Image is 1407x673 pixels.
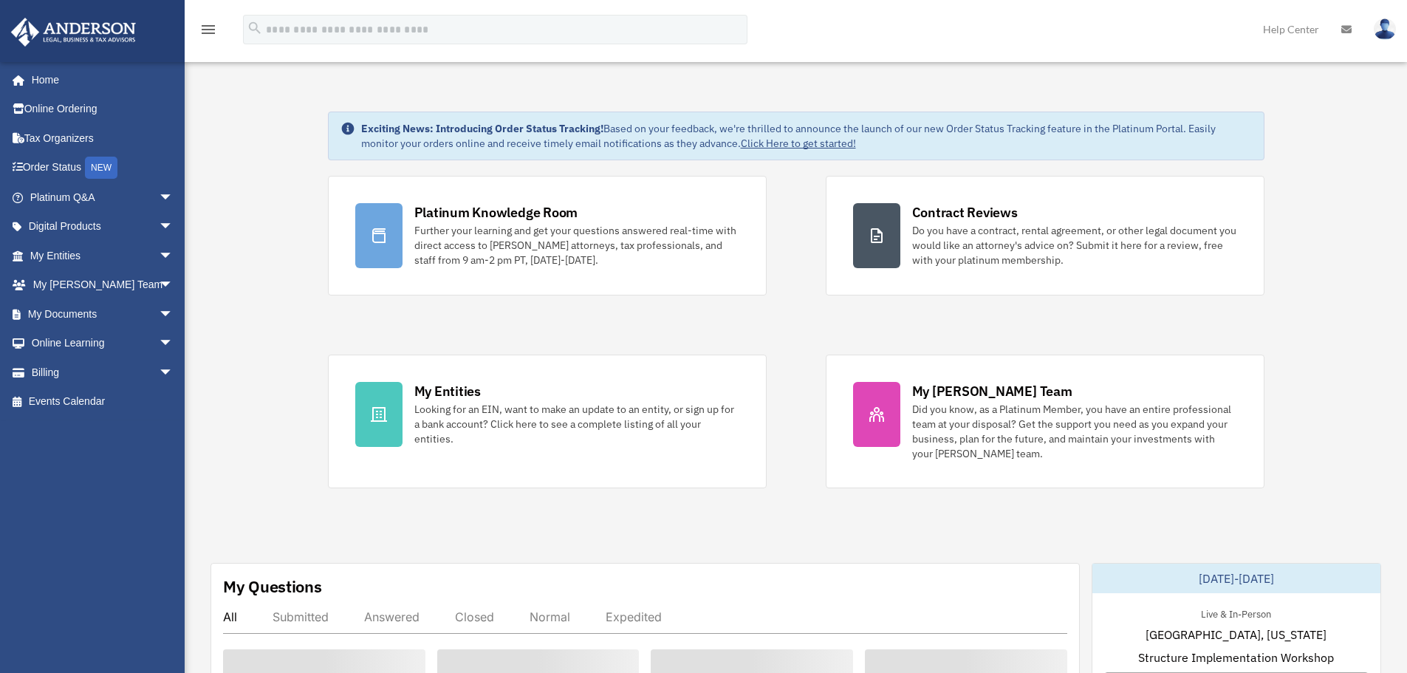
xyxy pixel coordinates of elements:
div: Do you have a contract, rental agreement, or other legal document you would like an attorney's ad... [912,223,1237,267]
div: My Questions [223,575,322,598]
a: menu [199,26,217,38]
a: Online Ordering [10,95,196,124]
i: menu [199,21,217,38]
div: My [PERSON_NAME] Team [912,382,1072,400]
img: Anderson Advisors Platinum Portal [7,18,140,47]
a: My [PERSON_NAME] Team Did you know, as a Platinum Member, you have an entire professional team at... [826,355,1264,488]
i: search [247,20,263,36]
strong: Exciting News: Introducing Order Status Tracking! [361,122,603,135]
a: Contract Reviews Do you have a contract, rental agreement, or other legal document you would like... [826,176,1264,295]
div: Looking for an EIN, want to make an update to an entity, or sign up for a bank account? Click her... [414,402,739,446]
a: My Entities Looking for an EIN, want to make an update to an entity, or sign up for a bank accoun... [328,355,767,488]
div: Live & In-Person [1189,605,1283,621]
div: All [223,609,237,624]
span: arrow_drop_down [159,329,188,359]
a: Digital Productsarrow_drop_down [10,212,196,242]
a: Events Calendar [10,387,196,417]
div: Platinum Knowledge Room [414,203,578,222]
a: Order StatusNEW [10,153,196,183]
img: User Pic [1374,18,1396,40]
span: arrow_drop_down [159,182,188,213]
a: Platinum Q&Aarrow_drop_down [10,182,196,212]
div: [DATE]-[DATE] [1092,564,1380,593]
div: NEW [85,157,117,179]
div: Contract Reviews [912,203,1018,222]
div: Further your learning and get your questions answered real-time with direct access to [PERSON_NAM... [414,223,739,267]
div: Based on your feedback, we're thrilled to announce the launch of our new Order Status Tracking fe... [361,121,1252,151]
a: Home [10,65,188,95]
a: Platinum Knowledge Room Further your learning and get your questions answered real-time with dire... [328,176,767,295]
div: Answered [364,609,420,624]
div: My Entities [414,382,481,400]
div: Normal [530,609,570,624]
span: arrow_drop_down [159,212,188,242]
div: Submitted [273,609,329,624]
span: arrow_drop_down [159,299,188,329]
div: Closed [455,609,494,624]
span: arrow_drop_down [159,241,188,271]
span: Structure Implementation Workshop [1138,649,1334,666]
a: Billingarrow_drop_down [10,358,196,387]
div: Did you know, as a Platinum Member, you have an entire professional team at your disposal? Get th... [912,402,1237,461]
a: Online Learningarrow_drop_down [10,329,196,358]
a: Click Here to get started! [741,137,856,150]
a: My [PERSON_NAME] Teamarrow_drop_down [10,270,196,300]
a: My Documentsarrow_drop_down [10,299,196,329]
span: [GEOGRAPHIC_DATA], [US_STATE] [1146,626,1326,643]
span: arrow_drop_down [159,270,188,301]
span: arrow_drop_down [159,358,188,388]
div: Expedited [606,609,662,624]
a: Tax Organizers [10,123,196,153]
a: My Entitiesarrow_drop_down [10,241,196,270]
